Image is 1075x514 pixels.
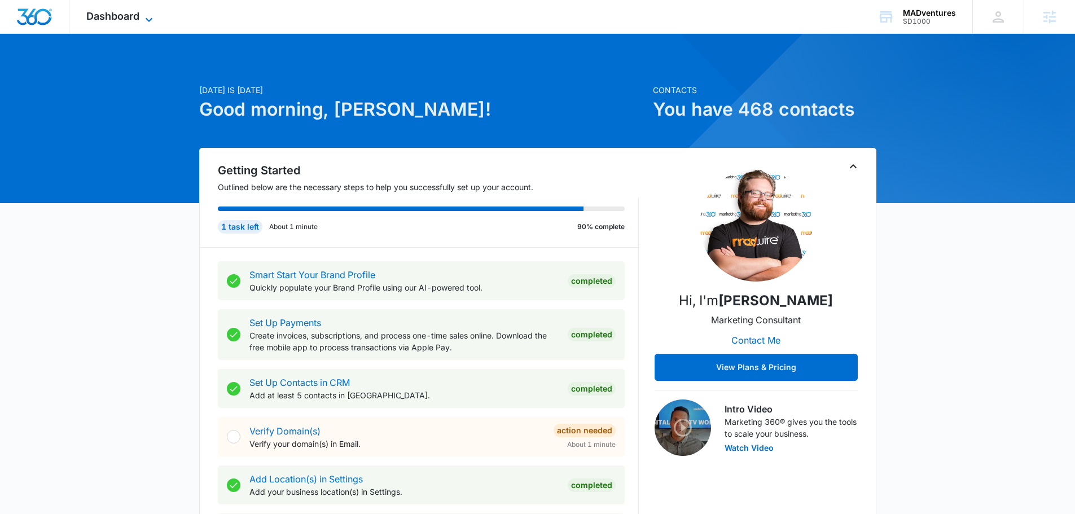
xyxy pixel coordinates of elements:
[679,291,833,311] p: Hi, I'm
[568,478,616,492] div: Completed
[249,486,559,498] p: Add your business location(s) in Settings.
[249,377,350,388] a: Set Up Contacts in CRM
[249,317,321,328] a: Set Up Payments
[249,389,559,401] p: Add at least 5 contacts in [GEOGRAPHIC_DATA].
[903,17,956,25] div: account id
[567,440,616,450] span: About 1 minute
[725,416,858,440] p: Marketing 360® gives you the tools to scale your business.
[218,162,639,179] h2: Getting Started
[653,84,876,96] p: Contacts
[568,328,616,341] div: Completed
[249,330,559,353] p: Create invoices, subscriptions, and process one-time sales online. Download the free mobile app t...
[718,292,833,309] strong: [PERSON_NAME]
[249,473,363,485] a: Add Location(s) in Settings
[577,222,625,232] p: 90% complete
[86,10,139,22] span: Dashboard
[903,8,956,17] div: account name
[568,382,616,396] div: Completed
[249,425,321,437] a: Verify Domain(s)
[249,438,545,450] p: Verify your domain(s) in Email.
[218,220,262,234] div: 1 task left
[700,169,813,282] img: Tyler Peterson
[653,96,876,123] h1: You have 468 contacts
[249,282,559,293] p: Quickly populate your Brand Profile using our AI-powered tool.
[199,84,646,96] p: [DATE] is [DATE]
[725,402,858,416] h3: Intro Video
[199,96,646,123] h1: Good morning, [PERSON_NAME]!
[249,269,375,280] a: Smart Start Your Brand Profile
[846,160,860,173] button: Toggle Collapse
[655,399,711,456] img: Intro Video
[568,274,616,288] div: Completed
[720,327,792,354] button: Contact Me
[554,424,616,437] div: Action Needed
[711,313,801,327] p: Marketing Consultant
[725,444,774,452] button: Watch Video
[269,222,318,232] p: About 1 minute
[655,354,858,381] button: View Plans & Pricing
[218,181,639,193] p: Outlined below are the necessary steps to help you successfully set up your account.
